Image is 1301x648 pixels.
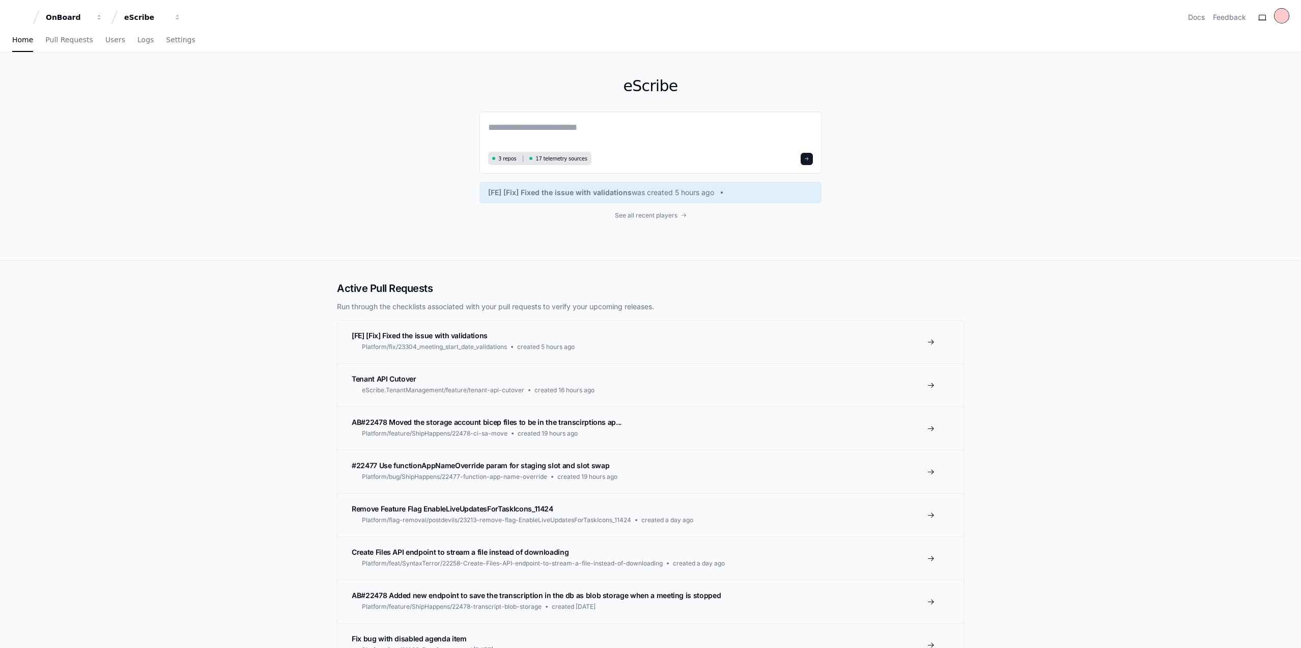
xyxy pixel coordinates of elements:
span: Platform/fix/23304_meeting_start_date_validations [362,343,507,351]
span: Platform/feature/ShipHappens/22478-transcript-blob-storage [362,603,542,611]
span: created a day ago [673,559,725,568]
span: AB#22478 Moved the storage account bicep files to be in the transcirptions ap... [352,418,621,426]
div: eScribe [124,12,168,22]
a: Users [105,29,125,52]
span: #22477 Use functionAppNameOverride param for staging slot and slot swap [352,461,609,470]
a: [FE] [Fix] Fixed the issue with validationswas created 5 hours ago [488,187,813,198]
span: See all recent players [615,211,677,220]
span: created 19 hours ago [557,473,617,481]
button: eScribe [120,8,185,26]
span: Platform/bug/ShipHappens/22477-function-app-name-override [362,473,547,481]
span: [FE] [Fix] Fixed the issue with validations [352,331,488,340]
span: Platform/flag-removal/postdevils/23213-remove-flag-EnableLiveUpdatesForTaskIcons_11424 [362,516,631,524]
a: AB#22478 Added new endpoint to save the transcription in the db as blob storage when a meeting is... [337,580,964,623]
a: Pull Requests [45,29,93,52]
a: Docs [1188,12,1205,22]
span: Settings [166,37,195,43]
a: Settings [166,29,195,52]
a: Logs [137,29,154,52]
span: created 16 hours ago [534,386,595,394]
span: created 5 hours ago [517,343,575,351]
span: AB#22478 Added new endpoint to save the transcription in the db as blob storage when a meeting is... [352,591,721,600]
span: Logs [137,37,154,43]
span: Platform/feat/SyntaxTerror/22258-Create-Files-API-endpoint-to-stream-a-file-instead-of-downloading [362,559,663,568]
span: Users [105,37,125,43]
span: Platform/feature/ShipHappens/22478-ci-sa-move [362,429,507,438]
a: Tenant API CutovereScribe.TenantManagement/feature/tenant-api-cutovercreated 16 hours ago [337,363,964,407]
span: created [DATE] [552,603,596,611]
span: created a day ago [641,516,693,524]
span: Tenant API Cutover [352,374,416,383]
a: Remove Feature Flag EnableLiveUpdatesForTaskIcons_11424Platform/flag-removal/postdevils/23213-rem... [337,493,964,536]
span: created 19 hours ago [518,429,578,438]
button: Feedback [1213,12,1246,22]
span: 3 repos [498,155,517,163]
a: #22477 Use functionAppNameOverride param for staging slot and slot swapPlatform/bug/ShipHappens/2... [337,450,964,493]
span: Pull Requests [45,37,93,43]
span: [FE] [Fix] Fixed the issue with validations [488,187,632,198]
h1: eScribe [479,77,822,95]
span: eScribe.TenantManagement/feature/tenant-api-cutover [362,386,524,394]
h2: Active Pull Requests [337,281,964,295]
span: 17 telemetry sources [535,155,587,163]
span: Remove Feature Flag EnableLiveUpdatesForTaskIcons_11424 [352,504,553,513]
a: [FE] [Fix] Fixed the issue with validationsPlatform/fix/23304_meeting_start_date_validationscreat... [337,320,964,363]
span: Create Files API endpoint to stream a file instead of downloading [352,548,569,556]
a: See all recent players [479,211,822,220]
a: Create Files API endpoint to stream a file instead of downloadingPlatform/feat/SyntaxTerror/22258... [337,536,964,580]
span: Home [12,37,33,43]
span: was created 5 hours ago [632,187,714,198]
span: Fix bug with disabled agenda item [352,634,466,643]
a: Home [12,29,33,52]
button: OnBoard [42,8,107,26]
p: Run through the checklists associated with your pull requests to verify your upcoming releases. [337,302,964,312]
div: OnBoard [46,12,90,22]
a: AB#22478 Moved the storage account bicep files to be in the transcirptions ap...Platform/feature/... [337,407,964,450]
